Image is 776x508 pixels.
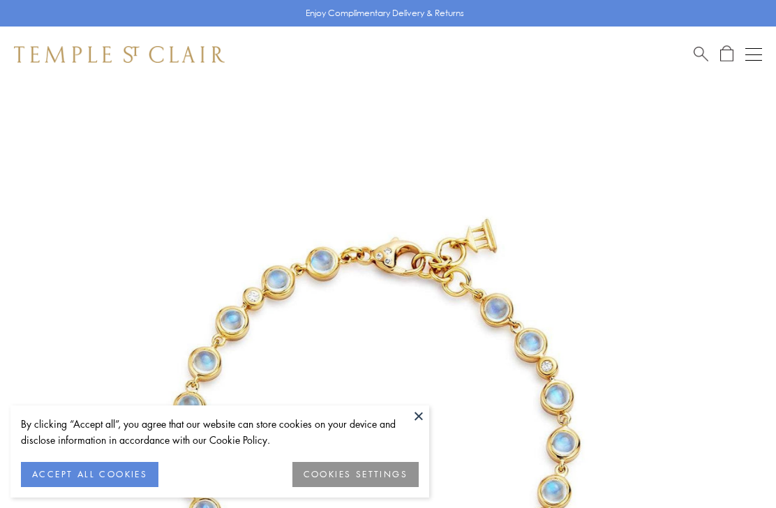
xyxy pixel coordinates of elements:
button: ACCEPT ALL COOKIES [21,462,158,487]
div: By clicking “Accept all”, you agree that our website can store cookies on your device and disclos... [21,416,419,448]
a: Search [694,45,708,63]
button: Open navigation [745,46,762,63]
a: Open Shopping Bag [720,45,733,63]
button: COOKIES SETTINGS [292,462,419,487]
p: Enjoy Complimentary Delivery & Returns [306,6,464,20]
iframe: Gorgias live chat messenger [706,442,762,494]
img: Temple St. Clair [14,46,225,63]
